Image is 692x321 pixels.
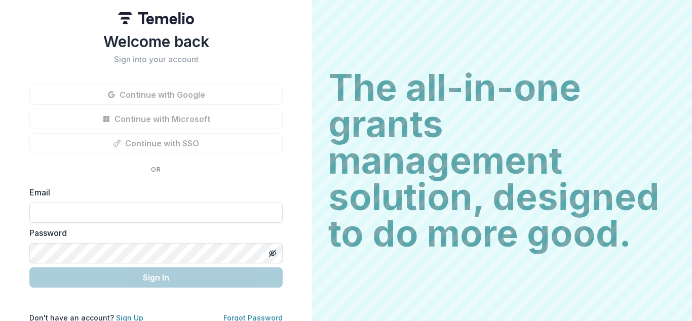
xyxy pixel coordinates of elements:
label: Password [29,227,277,239]
h2: Sign into your account [29,55,283,64]
label: Email [29,186,277,198]
img: Temelio [118,12,194,24]
button: Continue with Microsoft [29,109,283,129]
button: Toggle password visibility [264,245,281,261]
button: Sign In [29,267,283,288]
h1: Welcome back [29,32,283,51]
button: Continue with SSO [29,133,283,153]
button: Continue with Google [29,85,283,105]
